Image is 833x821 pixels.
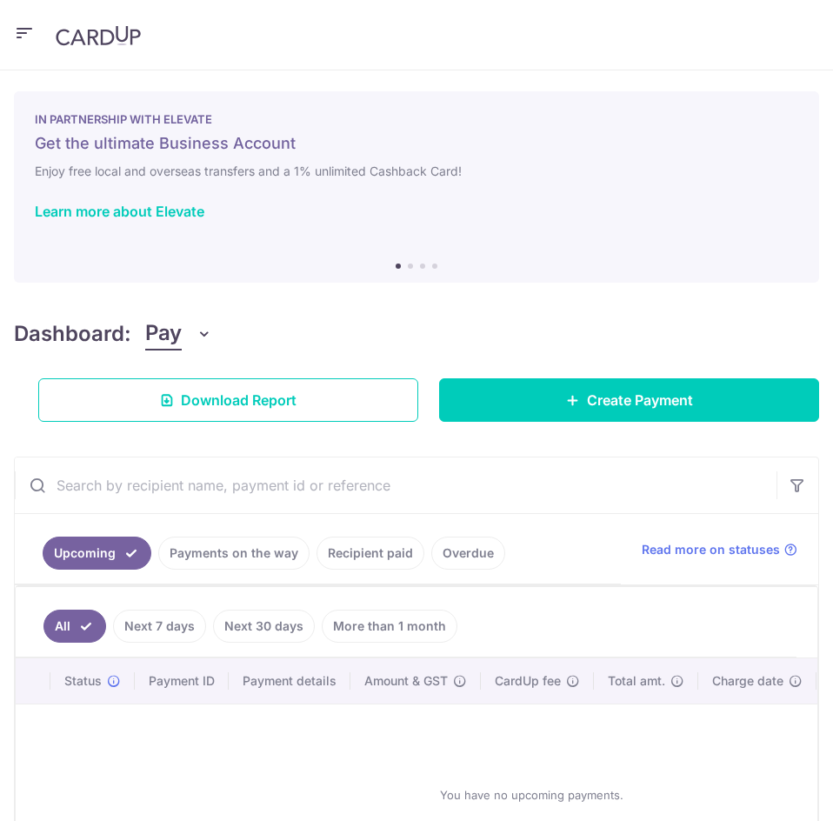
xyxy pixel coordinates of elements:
[364,672,448,690] span: Amount & GST
[495,672,561,690] span: CardUp fee
[43,537,151,570] a: Upcoming
[608,672,665,690] span: Total amt.
[431,537,505,570] a: Overdue
[145,317,182,350] span: Pay
[439,378,819,422] a: Create Payment
[38,378,418,422] a: Download Report
[317,537,424,570] a: Recipient paid
[35,133,798,154] h5: Get the ultimate Business Account
[64,672,102,690] span: Status
[181,390,297,410] span: Download Report
[712,672,783,690] span: Charge date
[35,203,204,220] a: Learn more about Elevate
[642,541,797,558] a: Read more on statuses
[145,317,212,350] button: Pay
[213,610,315,643] a: Next 30 days
[113,610,206,643] a: Next 7 days
[229,658,350,704] th: Payment details
[14,318,131,350] h4: Dashboard:
[35,161,798,182] h6: Enjoy free local and overseas transfers and a 1% unlimited Cashback Card!
[43,610,106,643] a: All
[56,25,141,46] img: CardUp
[158,537,310,570] a: Payments on the way
[322,610,457,643] a: More than 1 month
[35,112,798,126] p: IN PARTNERSHIP WITH ELEVATE
[587,390,693,410] span: Create Payment
[135,658,229,704] th: Payment ID
[15,457,776,513] input: Search by recipient name, payment id or reference
[642,541,780,558] span: Read more on statuses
